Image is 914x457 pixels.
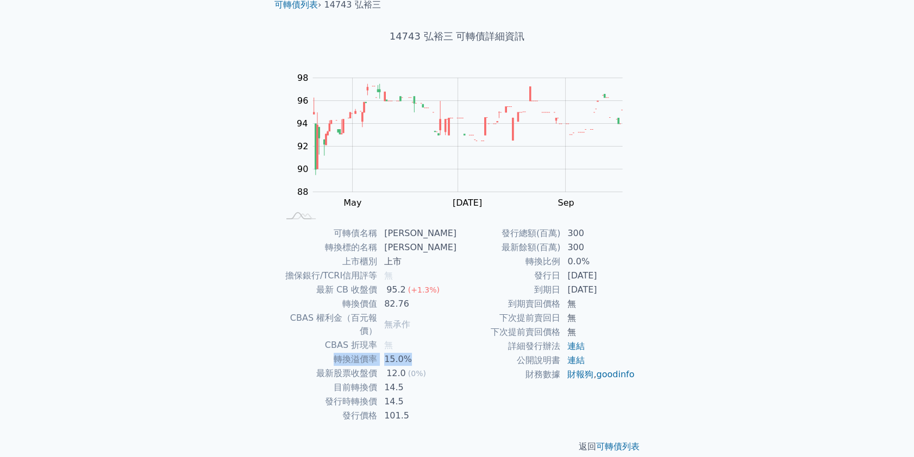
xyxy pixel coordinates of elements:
[297,141,308,151] tspan: 92
[561,255,635,269] td: 0.0%
[561,367,635,382] td: ,
[279,269,378,283] td: 擔保銀行/TCRI信用評等
[279,352,378,366] td: 轉換溢價率
[279,395,378,409] td: 發行時轉換價
[279,311,378,338] td: CBAS 權利金（百元報價）
[279,297,378,311] td: 轉換價值
[408,285,440,294] span: (+1.3%)
[343,198,361,208] tspan: May
[457,297,561,311] td: 到期賣回價格
[279,240,378,255] td: 轉換標的名稱
[279,366,378,380] td: 最新股票收盤價
[561,325,635,339] td: 無
[567,341,585,351] a: 連結
[567,369,593,379] a: 財報狗
[279,409,378,423] td: 發行價格
[561,297,635,311] td: 無
[457,269,561,283] td: 發行日
[457,367,561,382] td: 財務數據
[561,240,635,255] td: 300
[561,226,635,240] td: 300
[457,325,561,339] td: 下次提前賣回價格
[384,283,408,296] div: 95.2
[567,355,585,365] a: 連結
[279,255,378,269] td: 上市櫃別
[457,255,561,269] td: 轉換比例
[378,409,457,423] td: 101.5
[457,339,561,353] td: 詳細發行辦法
[457,240,561,255] td: 最新餘額(百萬)
[297,96,308,106] tspan: 96
[384,319,410,329] span: 無承作
[378,395,457,409] td: 14.5
[297,187,308,197] tspan: 88
[378,352,457,366] td: 15.0%
[291,73,638,208] g: Chart
[266,29,648,44] h1: 14743 弘裕三 可轉債詳細資訊
[384,340,393,350] span: 無
[457,226,561,240] td: 發行總額(百萬)
[378,255,457,269] td: 上市
[279,380,378,395] td: 目前轉換價
[378,240,457,255] td: [PERSON_NAME]
[457,283,561,297] td: 到期日
[457,353,561,367] td: 公開說明書
[378,380,457,395] td: 14.5
[297,118,308,129] tspan: 94
[279,338,378,352] td: CBAS 折現率
[561,283,635,297] td: [DATE]
[561,269,635,283] td: [DATE]
[596,441,640,452] a: 可轉債列表
[279,226,378,240] td: 可轉債名稱
[384,367,408,380] div: 12.0
[378,297,457,311] td: 82.76
[297,73,308,83] tspan: 98
[561,311,635,325] td: 無
[558,198,574,208] tspan: Sep
[279,283,378,297] td: 最新 CB 收盤價
[378,226,457,240] td: [PERSON_NAME]
[453,198,482,208] tspan: [DATE]
[596,369,634,379] a: goodinfo
[266,440,648,453] p: 返回
[457,311,561,325] td: 下次提前賣回日
[408,369,426,378] span: (0%)
[297,164,308,174] tspan: 90
[384,270,393,281] span: 無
